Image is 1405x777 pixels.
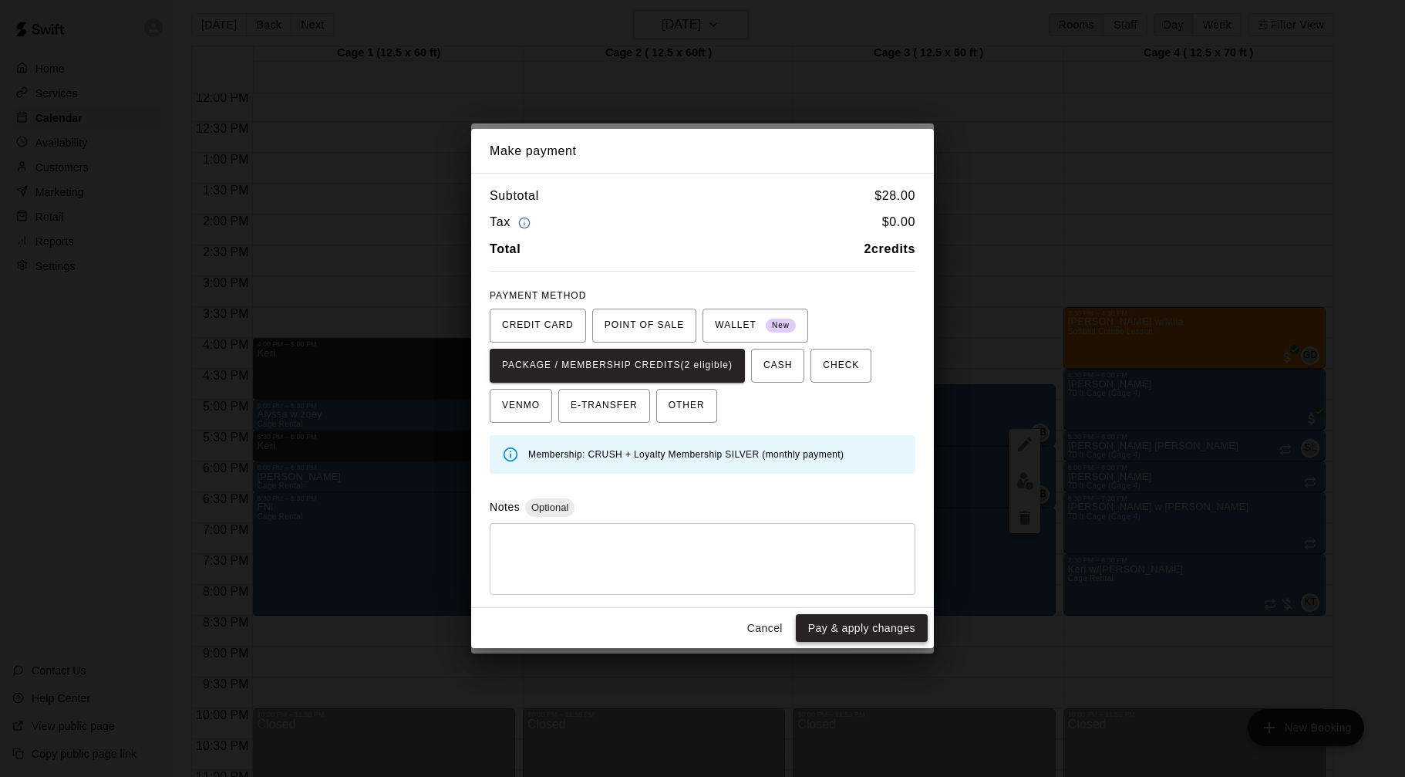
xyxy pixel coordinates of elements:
[740,614,790,643] button: Cancel
[571,394,638,418] span: E-TRANSFER
[490,309,586,343] button: CREDIT CARD
[715,313,796,338] span: WALLET
[490,501,520,513] label: Notes
[751,349,804,383] button: CASH
[490,389,552,423] button: VENMO
[502,313,574,338] span: CREDIT CARD
[823,353,859,378] span: CHECK
[864,242,916,255] b: 2 credits
[592,309,696,343] button: POINT OF SALE
[605,313,684,338] span: POINT OF SALE
[558,389,650,423] button: E-TRANSFER
[528,449,844,460] span: Membership: CRUSH + Loyalty Membership SILVER (monthly payment)
[490,242,521,255] b: Total
[502,353,733,378] span: PACKAGE / MEMBERSHIP CREDITS (2 eligible)
[766,316,796,336] span: New
[796,614,928,643] button: Pay & apply changes
[702,309,808,343] button: WALLET New
[669,394,705,418] span: OTHER
[525,502,574,513] span: Optional
[471,129,934,174] h2: Make payment
[656,389,717,423] button: OTHER
[810,349,871,383] button: CHECK
[490,212,534,233] h6: Tax
[882,212,915,233] h6: $ 0.00
[490,290,586,301] span: PAYMENT METHOD
[874,186,915,206] h6: $ 28.00
[490,186,539,206] h6: Subtotal
[490,349,745,383] button: PACKAGE / MEMBERSHIP CREDITS(2 eligible)
[502,394,540,418] span: VENMO
[763,353,792,378] span: CASH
